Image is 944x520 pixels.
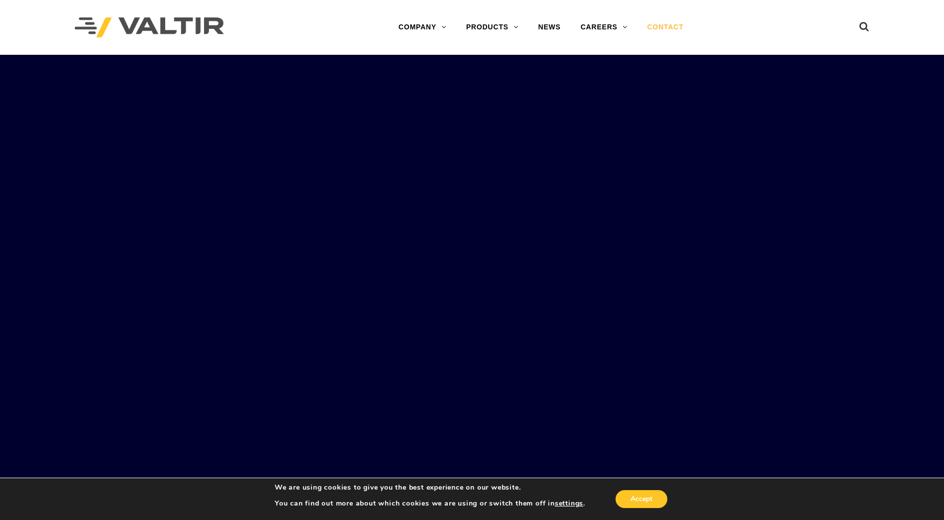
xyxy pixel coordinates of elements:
a: COMPANY [389,17,456,37]
img: Valtir [75,17,224,38]
a: CAREERS [571,17,637,37]
p: We are using cookies to give you the best experience on our website. [275,483,585,492]
a: CONTACT [637,17,694,37]
a: NEWS [528,17,571,37]
a: PRODUCTS [456,17,528,37]
button: settings [555,499,583,508]
p: You can find out more about which cookies we are using or switch them off in . [275,499,585,508]
button: Accept [616,490,667,508]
